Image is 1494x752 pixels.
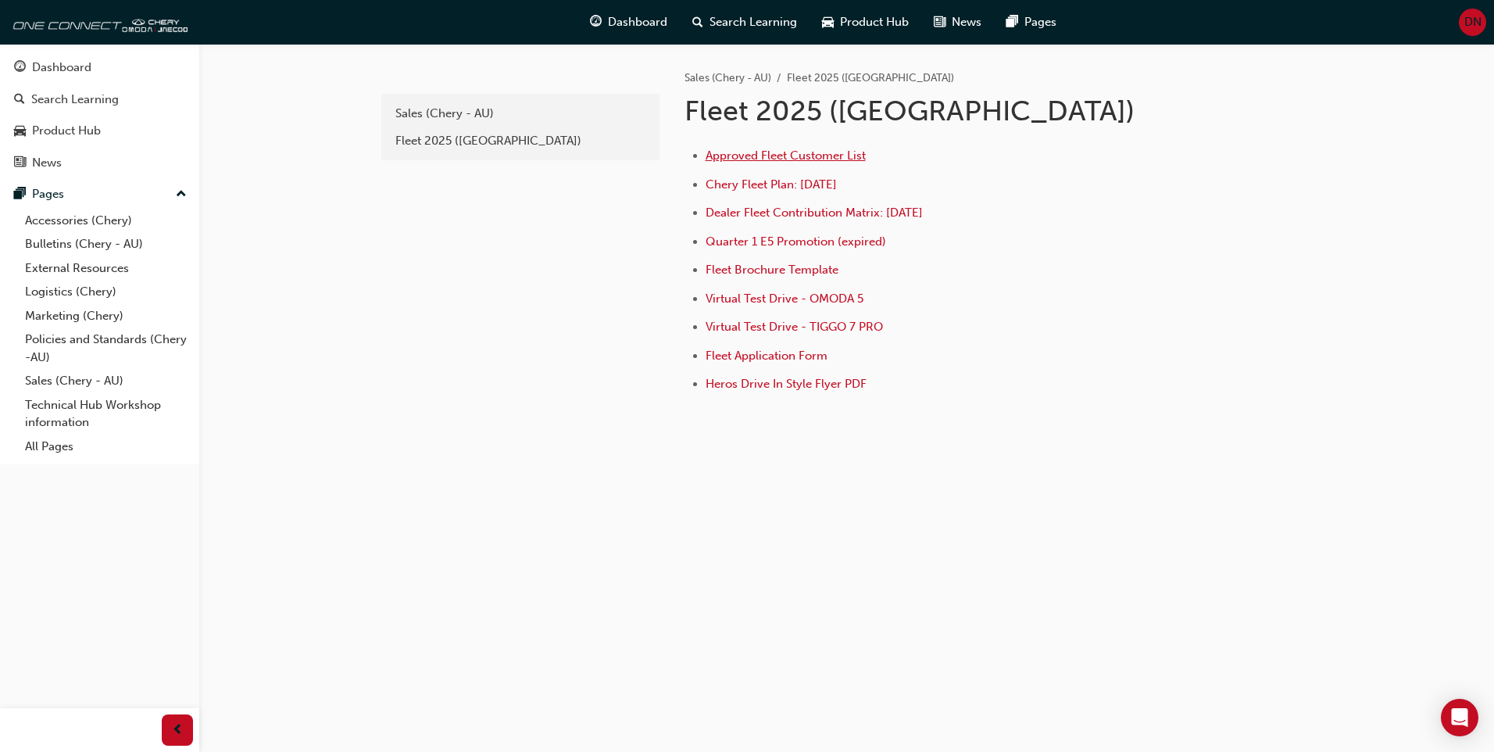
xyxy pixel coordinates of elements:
a: Accessories (Chery) [19,209,193,233]
span: Product Hub [840,13,909,31]
a: Approved Fleet Customer List [706,149,866,163]
img: oneconnect [8,6,188,38]
button: DashboardSearch LearningProduct HubNews [6,50,193,180]
a: guage-iconDashboard [577,6,680,38]
span: up-icon [176,184,187,205]
span: guage-icon [590,13,602,32]
a: Virtual Test Drive - TIGGO 7 PRO [706,320,883,334]
a: Search Learning [6,85,193,114]
h1: Fleet 2025 ([GEOGRAPHIC_DATA]) [684,94,1197,128]
a: Technical Hub Workshop information [19,393,193,435]
a: pages-iconPages [994,6,1069,38]
a: Quarter 1 E5 Promotion (expired) [706,235,886,249]
a: car-iconProduct Hub [810,6,921,38]
span: pages-icon [1006,13,1018,32]
span: search-icon [14,93,25,107]
a: Fleet Application Form [706,349,827,363]
a: Bulletins (Chery - AU) [19,232,193,256]
div: Open Intercom Messenger [1441,699,1478,736]
a: search-iconSearch Learning [680,6,810,38]
a: Chery Fleet Plan: [DATE] [706,177,837,192]
div: News [32,154,62,172]
span: News [952,13,981,31]
li: Fleet 2025 ([GEOGRAPHIC_DATA]) [787,70,954,88]
a: Marketing (Chery) [19,304,193,328]
a: Fleet Brochure Template [706,263,838,277]
div: Fleet 2025 ([GEOGRAPHIC_DATA]) [395,132,645,150]
a: Dashboard [6,53,193,82]
a: Sales (Chery - AU) [19,369,193,393]
span: pages-icon [14,188,26,202]
a: Dealer Fleet Contribution Matrix: [DATE] [706,206,923,220]
span: news-icon [14,156,26,170]
a: Logistics (Chery) [19,280,193,304]
span: guage-icon [14,61,26,75]
a: News [6,149,193,177]
a: Heros Drive In Style Flyer PDF [706,377,867,391]
button: DN [1459,9,1486,36]
div: Product Hub [32,122,101,140]
a: Virtual Test Drive - OMODA 5 [706,292,863,306]
a: Fleet 2025 ([GEOGRAPHIC_DATA]) [388,127,653,155]
span: car-icon [14,124,26,138]
div: Dashboard [32,59,91,77]
a: news-iconNews [921,6,994,38]
button: Pages [6,180,193,209]
div: Pages [32,185,64,203]
span: prev-icon [172,721,184,740]
span: car-icon [822,13,834,32]
div: Sales (Chery - AU) [395,105,645,123]
a: Policies and Standards (Chery -AU) [19,328,193,369]
span: DN [1464,13,1481,31]
span: Search Learning [709,13,797,31]
span: search-icon [692,13,703,32]
a: Product Hub [6,116,193,145]
span: Dashboard [608,13,667,31]
a: Sales (Chery - AU) [684,71,771,84]
a: All Pages [19,435,193,459]
a: Sales (Chery - AU) [388,100,653,127]
div: Search Learning [31,91,119,109]
a: External Resources [19,256,193,281]
span: news-icon [934,13,945,32]
span: Pages [1024,13,1056,31]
